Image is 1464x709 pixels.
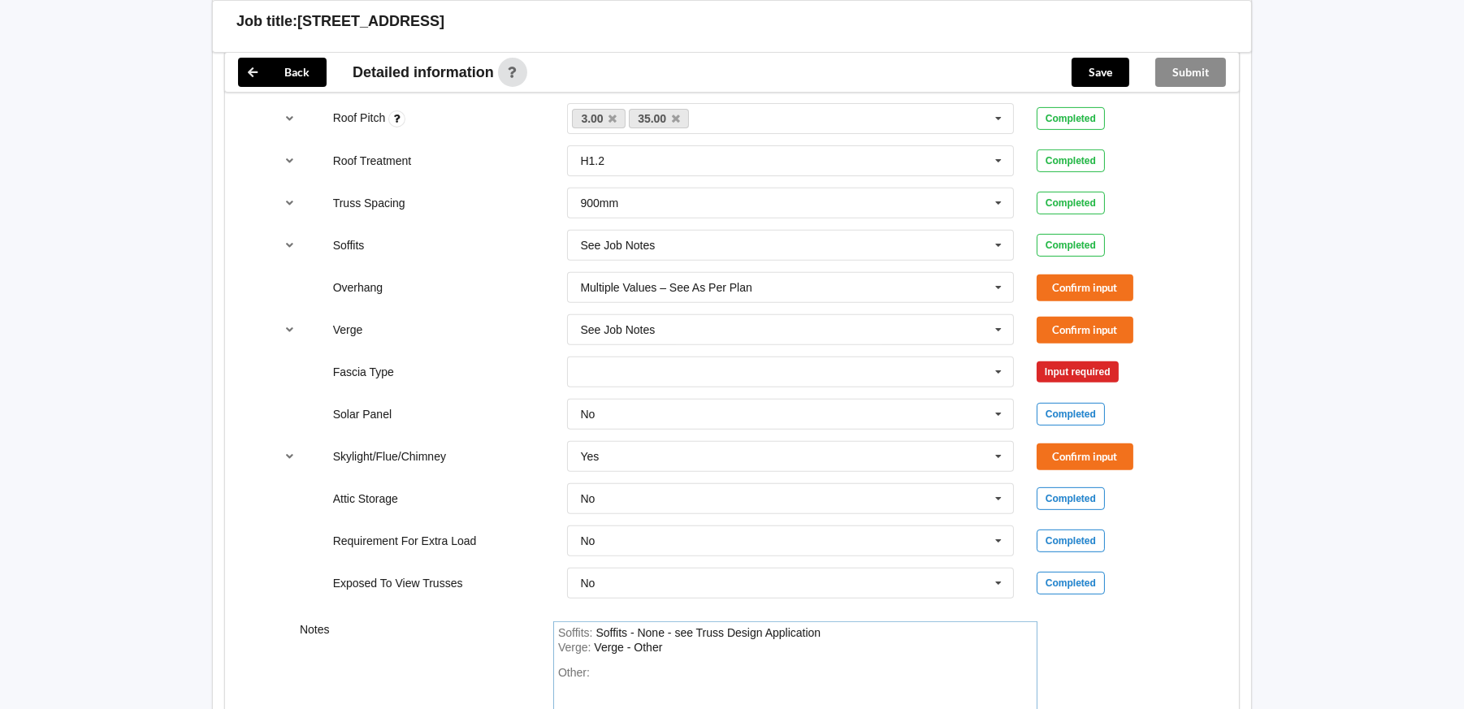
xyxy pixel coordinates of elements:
button: Confirm input [1037,317,1133,344]
div: Completed [1037,487,1105,510]
button: Save [1072,58,1129,87]
label: Roof Treatment [333,154,412,167]
h3: Job title: [236,12,297,31]
button: Back [238,58,327,87]
div: No [580,493,595,504]
button: reference-toggle [275,315,306,344]
div: No [580,535,595,547]
a: 35.00 [629,109,689,128]
div: Completed [1037,530,1105,552]
span: Other: [558,666,590,679]
div: Completed [1037,403,1105,426]
div: Completed [1037,234,1105,257]
div: Completed [1037,107,1105,130]
h3: [STREET_ADDRESS] [297,12,444,31]
span: Verge : [558,641,594,654]
div: See Job Notes [580,240,655,251]
div: No [580,577,595,589]
button: reference-toggle [275,442,306,471]
button: Confirm input [1037,275,1133,301]
div: Completed [1037,572,1105,594]
div: Completed [1037,192,1105,214]
label: Exposed To View Trusses [333,577,463,590]
label: Truss Spacing [333,197,405,210]
label: Soffits [333,239,365,252]
label: Roof Pitch [333,111,388,124]
button: reference-toggle [275,104,306,133]
div: 900mm [580,197,618,209]
div: Soffits [596,626,821,639]
label: Verge [333,323,363,336]
label: Overhang [333,281,383,294]
label: Requirement For Extra Load [333,534,477,547]
button: Confirm input [1037,443,1133,470]
button: reference-toggle [275,188,306,218]
div: Multiple Values – See As Per Plan [580,282,751,293]
button: reference-toggle [275,231,306,260]
label: Skylight/Flue/Chimney [333,450,446,463]
div: See Job Notes [580,324,655,335]
div: Yes [580,451,599,462]
div: Input required [1037,361,1119,383]
div: Completed [1037,149,1105,172]
div: Verge [594,641,662,654]
div: H1.2 [580,155,604,166]
label: Solar Panel [333,408,392,421]
button: reference-toggle [275,146,306,175]
label: Fascia Type [333,365,394,378]
span: Detailed information [353,65,494,80]
label: Attic Storage [333,492,398,505]
div: No [580,409,595,420]
a: 3.00 [572,109,626,128]
span: Soffits : [558,626,596,639]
